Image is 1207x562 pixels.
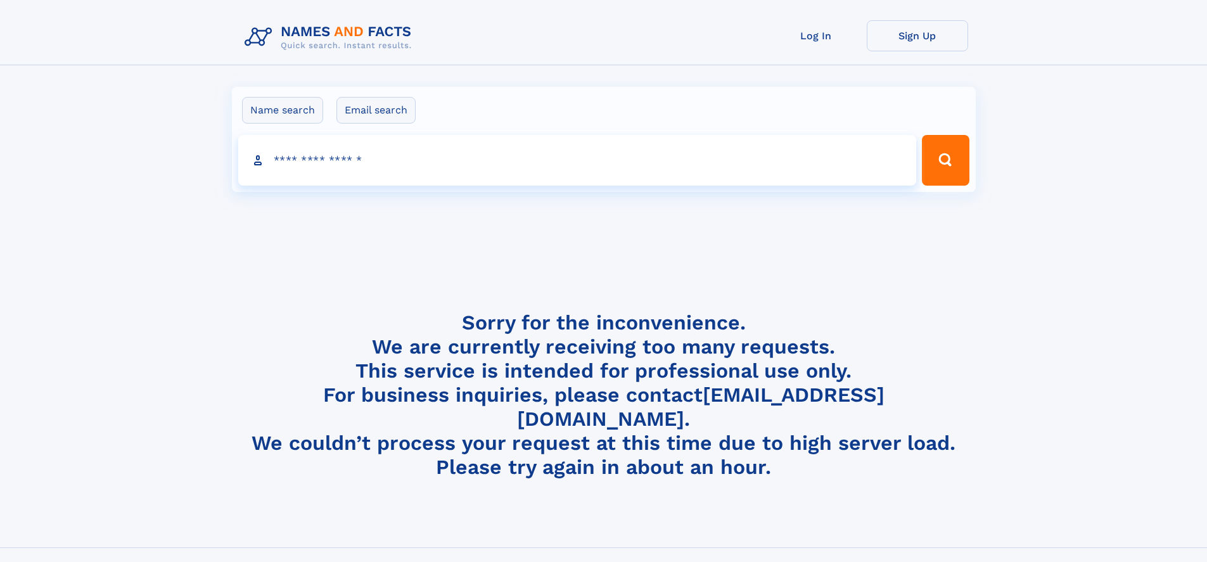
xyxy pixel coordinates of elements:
[517,383,884,431] a: [EMAIL_ADDRESS][DOMAIN_NAME]
[238,135,917,186] input: search input
[922,135,969,186] button: Search Button
[239,20,422,54] img: Logo Names and Facts
[765,20,867,51] a: Log In
[336,97,416,124] label: Email search
[242,97,323,124] label: Name search
[239,310,968,480] h4: Sorry for the inconvenience. We are currently receiving too many requests. This service is intend...
[867,20,968,51] a: Sign Up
